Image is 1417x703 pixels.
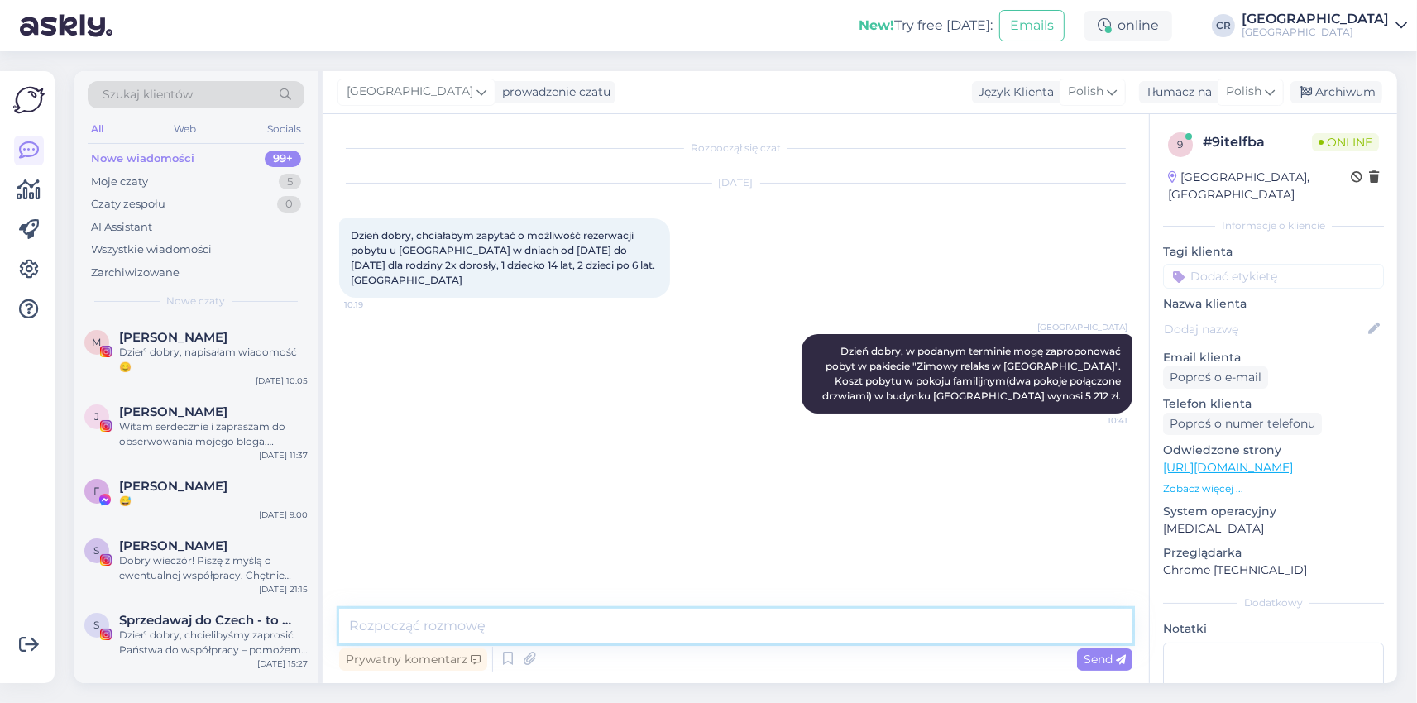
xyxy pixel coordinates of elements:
[91,242,212,258] div: Wszystkie wiadomości
[119,628,308,658] div: Dzień dobry, chcielibyśmy zaprosić Państwa do współpracy – pomożemy dotrzeć do czeskich i [DEMOGR...
[94,619,100,631] span: S
[1163,562,1384,579] p: Chrome [TECHNICAL_ID]
[1139,84,1212,101] div: Tłumacz na
[91,265,180,281] div: Zarchiwizowane
[822,345,1123,402] span: Dzień dobry, w podanym terminie mogę zaproponować pobyt w pakiecie "Zimowy relaks w [GEOGRAPHIC_D...
[1163,460,1293,475] a: [URL][DOMAIN_NAME]
[119,553,308,583] div: Dobry wieczór! Piszę z myślą o ewentualnej współpracy. Chętnie przygotuję materiały w ramach poby...
[347,83,473,101] span: [GEOGRAPHIC_DATA]
[88,118,107,140] div: All
[256,375,308,387] div: [DATE] 10:05
[1084,652,1126,667] span: Send
[1065,414,1127,427] span: 10:41
[1163,442,1384,459] p: Odwiedzone strony
[972,84,1054,101] div: Język Klienta
[119,494,308,509] div: 😅
[339,648,487,671] div: Prywatny komentarz
[1168,169,1351,203] div: [GEOGRAPHIC_DATA], [GEOGRAPHIC_DATA]
[13,84,45,116] img: Askly Logo
[167,294,226,308] span: Nowe czaty
[1290,81,1382,103] div: Archiwum
[1084,11,1172,41] div: online
[1163,544,1384,562] p: Przeglądarka
[103,86,193,103] span: Szukaj klientów
[1163,218,1384,233] div: Informacje o kliencie
[999,10,1065,41] button: Emails
[1163,349,1384,366] p: Email klienta
[1163,520,1384,538] p: [MEDICAL_DATA]
[91,174,148,190] div: Moje czaty
[495,84,610,101] div: prowadzenie czatu
[91,151,194,167] div: Nowe wiadomości
[339,175,1132,190] div: [DATE]
[1163,620,1384,638] p: Notatki
[1163,413,1322,435] div: Poproś o numer telefonu
[119,404,227,419] span: Joanna Wesołek
[1163,243,1384,261] p: Tagi klienta
[119,345,308,375] div: Dzień dobry, napisałam wiadomość 😊
[277,196,301,213] div: 0
[1163,595,1384,610] div: Dodatkowy
[1203,132,1312,152] div: # 9itelfba
[1163,295,1384,313] p: Nazwa klienta
[91,219,152,236] div: AI Assistant
[1312,133,1379,151] span: Online
[265,151,301,167] div: 99+
[1068,83,1103,101] span: Polish
[94,485,100,497] span: Г
[1163,366,1268,389] div: Poproś o e-mail
[1163,503,1384,520] p: System operacyjny
[1226,83,1261,101] span: Polish
[94,410,99,423] span: J
[1163,395,1384,413] p: Telefon klienta
[259,509,308,521] div: [DATE] 9:00
[93,336,102,348] span: M
[94,544,100,557] span: S
[259,583,308,595] div: [DATE] 21:15
[119,538,227,553] span: Sylwia Tomczak
[1212,14,1235,37] div: CR
[1178,138,1184,151] span: 9
[257,658,308,670] div: [DATE] 15:27
[119,613,291,628] span: Sprzedawaj do Czech - to proste!
[264,118,304,140] div: Socials
[279,174,301,190] div: 5
[1163,481,1384,496] p: Zobacz więcej ...
[91,196,165,213] div: Czaty zespołu
[859,16,993,36] div: Try free [DATE]:
[1037,321,1127,333] span: [GEOGRAPHIC_DATA]
[1242,12,1389,26] div: [GEOGRAPHIC_DATA]
[1242,12,1407,39] a: [GEOGRAPHIC_DATA][GEOGRAPHIC_DATA]
[119,419,308,449] div: Witam serdecznie i zapraszam do obserwowania mojego bloga. Obecnie posiadam ponad 22 tys. followe...
[339,141,1132,155] div: Rozpoczął się czat
[119,330,227,345] span: Monika Kowalewska
[259,449,308,461] div: [DATE] 11:37
[351,229,658,286] span: Dzień dobry, chciałabym zapytać o możliwość rezerwacji pobytu u [GEOGRAPHIC_DATA] w dniach od [DA...
[1164,320,1365,338] input: Dodaj nazwę
[859,17,894,33] b: New!
[119,479,227,494] span: Галина Попова
[1163,264,1384,289] input: Dodać etykietę
[171,118,200,140] div: Web
[344,299,406,311] span: 10:19
[1242,26,1389,39] div: [GEOGRAPHIC_DATA]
